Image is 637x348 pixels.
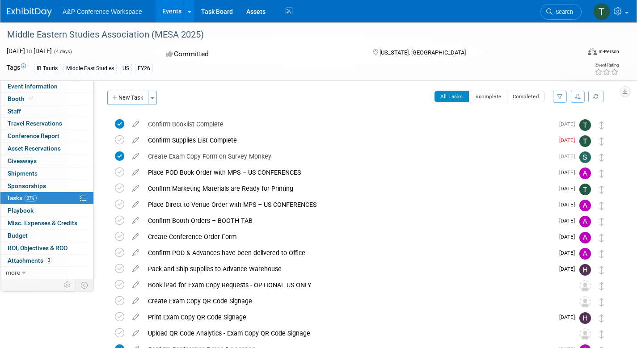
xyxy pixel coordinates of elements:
i: Move task [599,234,604,242]
button: Completed [507,91,545,102]
img: Hannah Siegel [579,264,591,276]
i: Move task [599,153,604,162]
img: Hannah Siegel [579,312,591,324]
span: Event Information [8,83,58,90]
div: Create Conference Order Form [143,229,554,244]
i: Booth reservation complete [29,96,33,101]
span: Conference Report [8,132,59,139]
img: Unassigned [579,280,591,292]
span: [DATE] [DATE] [7,47,52,55]
span: Travel Reservations [8,120,62,127]
a: Sponsorships [0,180,93,192]
span: [DATE] [559,314,579,320]
i: Move task [599,266,604,274]
a: edit [128,152,143,160]
i: Move task [599,201,604,210]
span: [DATE] [559,153,579,159]
span: Booth [8,95,35,102]
span: (4 days) [53,49,72,55]
img: Amanda Oney [579,248,591,260]
img: Samantha Klein [579,151,591,163]
img: Amanda Oney [579,216,591,227]
span: to [25,47,34,55]
a: edit [128,120,143,128]
span: [DATE] [559,250,579,256]
img: Unassigned [579,328,591,340]
span: Playbook [8,207,34,214]
span: [DATE] [559,169,579,176]
span: [DATE] [559,201,579,208]
span: more [6,269,20,276]
a: edit [128,217,143,225]
div: Middle East Studies [63,64,117,73]
div: Committed [163,46,359,62]
div: Confirm POD & Advances have been delivered to Office [143,245,554,260]
div: Confirm Marketing Materials are Ready for Printing [143,181,554,196]
a: edit [128,297,143,305]
a: Giveaways [0,155,93,167]
i: Move task [599,282,604,290]
a: edit [128,233,143,241]
span: Staff [8,108,21,115]
a: edit [128,201,143,209]
a: Travel Reservations [0,117,93,130]
a: Budget [0,230,93,242]
i: Move task [599,137,604,146]
i: Move task [599,121,604,130]
div: US [120,64,132,73]
td: Tags [7,63,26,73]
span: [DATE] [559,218,579,224]
img: Unassigned [579,296,591,308]
a: Asset Reservations [0,143,93,155]
div: FY26 [135,64,153,73]
a: edit [128,313,143,321]
img: Format-Inperson.png [588,48,597,55]
a: Shipments [0,168,93,180]
a: Playbook [0,205,93,217]
img: Tia Ali [579,184,591,195]
div: Middle Eastern Studies Association (MESA 2025) [4,27,567,43]
button: All Tasks [435,91,469,102]
div: Upload QR Code Analytics - Exam Copy QR Code Signage [143,326,561,341]
span: Sponsorships [8,182,46,189]
i: Move task [599,330,604,339]
i: Move task [599,314,604,323]
div: Create Exam Copy QR Code Signage [143,293,561,309]
a: edit [128,329,143,337]
div: Place POD Book Order with MPS – US CONFERENCES [143,165,554,180]
img: Tia Ali [593,3,610,20]
div: Confirm Supplies List Complete [143,133,554,148]
a: Misc. Expenses & Credits [0,217,93,229]
a: edit [128,249,143,257]
a: Staff [0,105,93,117]
button: Incomplete [468,91,507,102]
span: Asset Reservations [8,145,61,152]
span: Giveaways [8,157,37,164]
span: [DATE] [559,234,579,240]
span: [US_STATE], [GEOGRAPHIC_DATA] [380,49,466,56]
a: Event Information [0,80,93,92]
div: Confirm Booklist Complete [143,117,554,132]
span: [DATE] [559,185,579,192]
span: A&P Conference Workspace [63,8,142,15]
div: Place Direct to Venue Order with MPS – US CONFERENCES [143,197,554,212]
a: ROI, Objectives & ROO [0,242,93,254]
img: ExhibitDay [7,8,52,17]
a: Attachments3 [0,255,93,267]
div: Create Exam Copy Form on Survey Monkey [143,149,554,164]
div: Print Exam Copy QR Code Signage [143,310,554,325]
a: edit [128,281,143,289]
a: Search [540,4,582,20]
span: [DATE] [559,121,579,127]
i: Move task [599,298,604,306]
span: Search [553,8,573,15]
div: Event Rating [595,63,619,67]
a: Conference Report [0,130,93,142]
img: Amanda Oney [579,200,591,211]
a: edit [128,184,143,193]
span: Misc. Expenses & Credits [8,219,77,226]
img: Tia Ali [579,135,591,147]
a: edit [128,136,143,144]
a: more [0,267,93,279]
i: Move task [599,169,604,178]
